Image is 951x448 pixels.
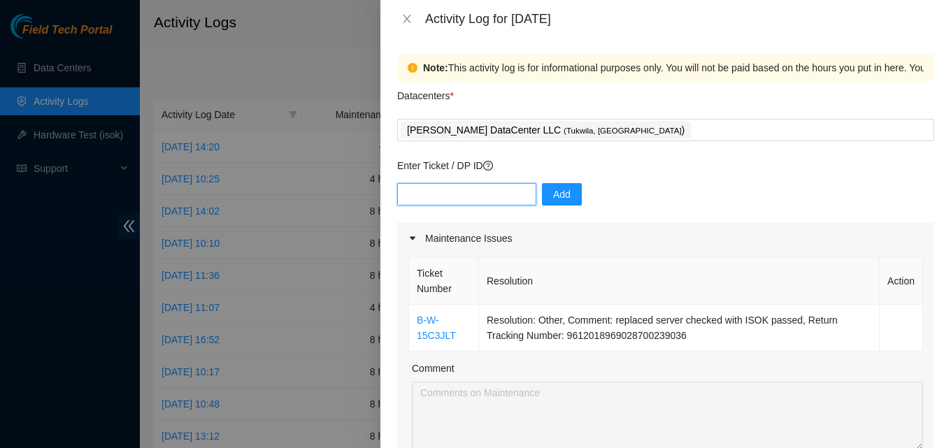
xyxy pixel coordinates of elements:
span: caret-right [408,234,417,243]
p: Datacenters [397,81,454,103]
span: ( Tukwila, [GEOGRAPHIC_DATA] [564,127,682,135]
span: close [401,13,413,24]
th: Ticket Number [409,258,479,305]
button: Add [542,183,582,205]
td: Resolution: Other, Comment: replaced server checked with ISOK passed, Return Tracking Number: 961... [479,305,880,352]
span: exclamation-circle [408,63,417,73]
span: question-circle [483,161,493,171]
th: Resolution [479,258,880,305]
button: Close [397,13,417,26]
p: [PERSON_NAME] DataCenter LLC ) [407,122,685,138]
div: Activity Log for [DATE] [425,11,934,27]
span: Add [553,187,571,202]
label: Comment [412,361,455,376]
strong: Note: [423,60,448,75]
a: B-W-15C3JLT [417,315,456,341]
p: Enter Ticket / DP ID [397,158,934,173]
th: Action [880,258,923,305]
div: Maintenance Issues [397,222,934,254]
